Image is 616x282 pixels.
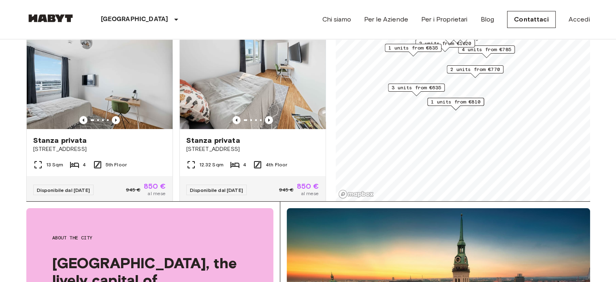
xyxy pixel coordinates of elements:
span: al mese [301,190,319,197]
div: Map marker [385,44,441,56]
span: 2 units from €1020 [419,40,471,47]
button: Previous image [112,116,120,124]
span: [STREET_ADDRESS] [33,145,166,153]
img: Marketing picture of unit DE-02-022-003-03HF [180,32,326,129]
span: 2 units from €770 [450,66,500,73]
img: Marketing picture of unit DE-02-022-004-04HF [27,32,173,129]
a: Mapbox logo [338,189,374,199]
span: 3 units from €635 [392,84,441,91]
div: Map marker [458,45,515,58]
a: Blog [480,15,494,24]
a: Marketing picture of unit DE-02-022-003-03HFPrevious imagePrevious imageStanza privata[STREET_ADD... [179,31,326,204]
div: Map marker [388,84,445,96]
a: Per i Proprietari [421,15,468,24]
button: Previous image [265,116,273,124]
span: 13 Sqm [46,161,64,168]
span: 4 units from €785 [462,46,511,53]
div: Map marker [415,39,475,52]
span: Disponibile dal [DATE] [37,187,90,193]
button: Previous image [232,116,241,124]
p: [GEOGRAPHIC_DATA] [101,15,168,24]
img: Habyt [26,14,75,22]
span: 12.32 Sqm [199,161,224,168]
span: 4 [243,161,246,168]
span: 945 € [126,186,141,194]
span: Stanza privata [186,136,240,145]
span: 5th Floor [106,161,127,168]
button: Previous image [79,116,87,124]
a: Chi siamo [322,15,351,24]
a: Per le Aziende [364,15,408,24]
span: Disponibile dal [DATE] [190,187,243,193]
span: Stanza privata [33,136,87,145]
span: 1 units from €810 [431,98,480,105]
a: Marketing picture of unit DE-02-022-004-04HFPrevious imagePrevious imageStanza privata[STREET_ADD... [26,31,173,204]
span: 4th Floor [266,161,287,168]
span: 1 units from €835 [388,44,438,52]
span: al mese [147,190,166,197]
div: Map marker [427,98,484,110]
span: About the city [52,234,247,241]
span: [STREET_ADDRESS] [186,145,319,153]
span: 850 € [297,183,319,190]
span: 945 € [279,186,294,194]
a: Accedi [569,15,590,24]
a: Contattaci [507,11,556,28]
span: 4 [83,161,86,168]
span: 850 € [144,183,166,190]
div: Map marker [447,65,503,78]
